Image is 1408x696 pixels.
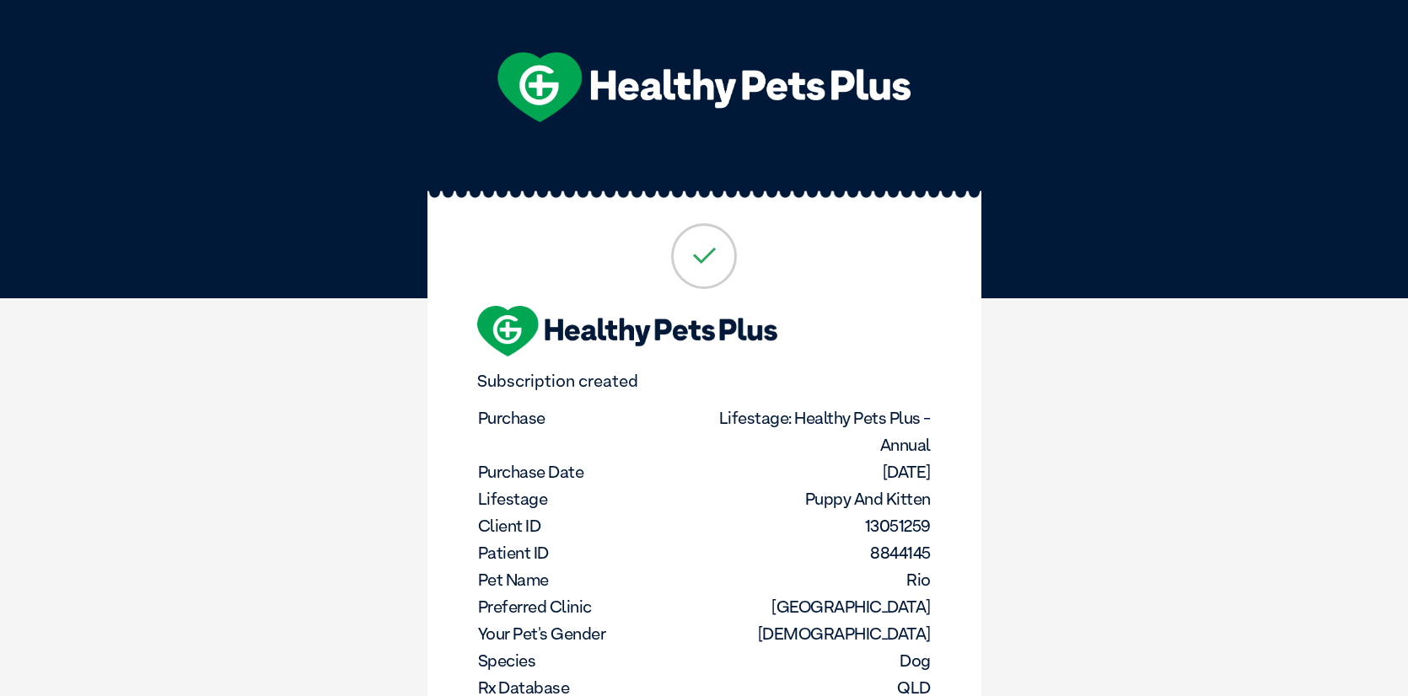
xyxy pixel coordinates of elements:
dd: 13051259 [706,512,931,539]
img: hpp-logo [477,306,778,356]
dt: Preferred Clinic [478,593,703,620]
img: hpp-logo-landscape-green-white.png [497,52,911,122]
dt: Lifestage [478,485,703,512]
dd: Dog [706,647,931,674]
dt: Species [478,647,703,674]
dd: [DATE] [706,458,931,485]
dt: Purchase Date [478,458,703,485]
dt: Your pet's gender [478,620,703,647]
p: Subscription created [477,372,932,391]
dd: 8844145 [706,539,931,566]
dd: [GEOGRAPHIC_DATA] [706,593,931,620]
dt: Patient ID [478,539,703,566]
dt: Client ID [478,512,703,539]
dt: Purchase [478,404,703,431]
dd: Lifestage: Healthy Pets Plus - Annual [706,404,931,458]
dd: Puppy and Kitten [706,485,931,512]
dd: [DEMOGRAPHIC_DATA] [706,620,931,647]
dd: Rio [706,566,931,593]
dt: Pet Name [478,566,703,593]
